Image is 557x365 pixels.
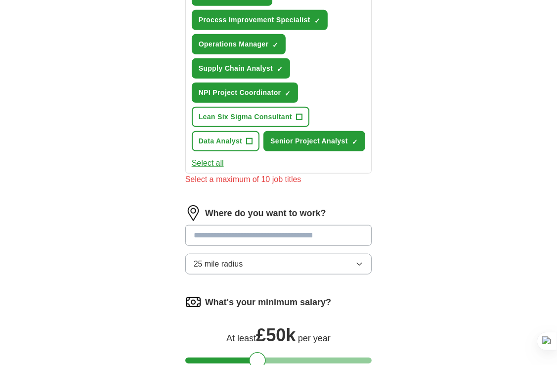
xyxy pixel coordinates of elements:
[192,157,224,169] button: Select all
[185,174,372,185] div: Select a maximum of 10 job titles
[199,88,281,98] span: NPI Project Coordinator
[192,58,290,79] button: Supply Chain Analyst✓
[314,17,320,25] span: ✓
[199,112,292,122] span: Lean Six Sigma Consultant
[263,131,365,151] button: Senior Project Analyst✓
[270,136,348,146] span: Senior Project Analyst
[298,333,331,343] span: per year
[285,90,291,97] span: ✓
[226,333,256,343] span: At least
[192,10,328,30] button: Process Improvement Specialist✓
[205,296,331,309] label: What's your minimum salary?
[199,39,269,49] span: Operations Manager
[199,63,273,74] span: Supply Chain Analyst
[185,294,201,310] img: salary.png
[185,205,201,221] img: location.png
[192,83,299,103] button: NPI Project Coordinator✓
[272,41,278,49] span: ✓
[185,254,372,274] button: 25 mile radius
[199,15,310,25] span: Process Improvement Specialist
[199,136,243,146] span: Data Analyst
[256,325,296,345] span: £ 50k
[352,138,358,146] span: ✓
[205,207,326,220] label: Where do you want to work?
[192,107,309,127] button: Lean Six Sigma Consultant
[277,65,283,73] span: ✓
[192,34,286,54] button: Operations Manager✓
[192,131,260,151] button: Data Analyst
[194,258,243,270] span: 25 mile radius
